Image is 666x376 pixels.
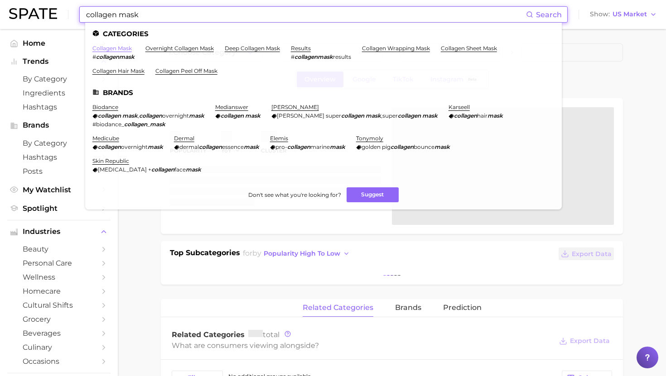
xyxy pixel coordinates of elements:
a: grocery [7,312,111,326]
a: [PERSON_NAME] [271,104,319,110]
a: by Category [7,136,111,150]
span: results [333,53,351,60]
em: collagen [398,112,421,119]
em: collagen [151,166,174,173]
a: elemis [270,135,288,142]
span: Hashtags [23,153,95,162]
span: related categories [303,304,373,312]
a: My Watchlist [7,183,111,197]
button: Trends [7,55,111,68]
a: occasions [7,354,111,368]
a: beauty [7,242,111,256]
button: Export Data [559,247,614,260]
span: Export Data [572,250,612,258]
em: collagen [139,112,162,119]
a: medianswer [215,104,248,110]
span: overnight [121,143,148,150]
a: collagen wrapping mask [362,45,430,52]
em: collagenmask [96,53,135,60]
em: collagen [454,112,477,119]
span: marine [310,143,330,150]
h1: Top Subcategories [170,247,240,261]
span: Hashtags [23,103,95,111]
em: mask [186,166,201,173]
span: #biodance_ [92,121,124,128]
span: [PERSON_NAME] super [277,112,341,119]
span: homecare [23,287,95,295]
div: , [92,112,204,119]
span: culinary [23,343,95,352]
span: by Category [23,75,95,83]
span: My Watchlist [23,186,95,194]
em: collagen [124,121,147,128]
em: collagen [341,112,364,119]
span: grocery [23,315,95,324]
em: mask [122,112,138,119]
li: Brands [92,89,555,96]
span: beauty [23,245,95,253]
em: mask [189,112,204,119]
em: collagen [98,112,121,119]
span: cultural shifts [23,301,95,309]
span: Prediction [443,304,482,312]
span: brands [395,304,421,312]
span: by Category [23,139,95,148]
a: Hashtags [7,150,111,164]
span: golden pig [362,143,391,150]
span: Related Categories [172,330,245,339]
span: pro- [275,143,287,150]
a: deep collagen mask [225,45,280,52]
span: Export Data [570,337,610,345]
span: _ [147,121,150,128]
em: mask [245,112,261,119]
div: What are consumers viewing alongside ? [172,339,552,352]
a: culinary [7,340,111,354]
button: Suggest [347,187,399,202]
a: collagen sheet mask [441,45,497,52]
button: Industries [7,225,111,238]
span: occasions [23,357,95,366]
a: wellness [7,270,111,284]
span: Ingredients [23,89,95,97]
span: personal care [23,259,95,267]
span: bounce [414,143,434,150]
a: collagen mask [92,45,132,52]
em: mask [487,112,503,119]
a: results [291,45,311,52]
a: biodance [92,104,118,110]
a: skin republic [92,157,129,164]
span: Brands [23,121,95,129]
span: Don't see what you're looking for? [248,191,341,198]
div: , [271,112,438,119]
a: Hashtags [7,100,111,114]
span: Industries [23,228,95,236]
span: Search [536,10,562,19]
span: Home [23,39,95,48]
a: collagen hair mask [92,67,145,74]
em: mask [150,121,165,128]
em: collagen [287,143,310,150]
span: popularity high to low [264,250,340,257]
a: Spotlight [7,201,111,215]
span: overnight [162,112,189,119]
button: popularity high to low [261,247,352,260]
span: # [291,53,294,60]
span: beverages [23,329,95,338]
em: collagenmask [294,53,333,60]
button: Brands [7,119,111,132]
a: collagen peel off mask [155,67,217,74]
span: Spotlight [23,204,95,213]
span: [MEDICAL_DATA] + [98,166,151,173]
em: collagen [391,143,414,150]
span: for by [243,249,352,257]
span: hair [477,112,487,119]
em: collagen [221,112,244,119]
a: dermal [174,135,194,142]
span: Posts [23,167,95,176]
a: cultural shifts [7,298,111,312]
em: mask [434,143,450,150]
a: karseell [449,104,470,110]
em: collagen [199,143,222,150]
a: Posts [7,164,111,178]
a: homecare [7,284,111,298]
